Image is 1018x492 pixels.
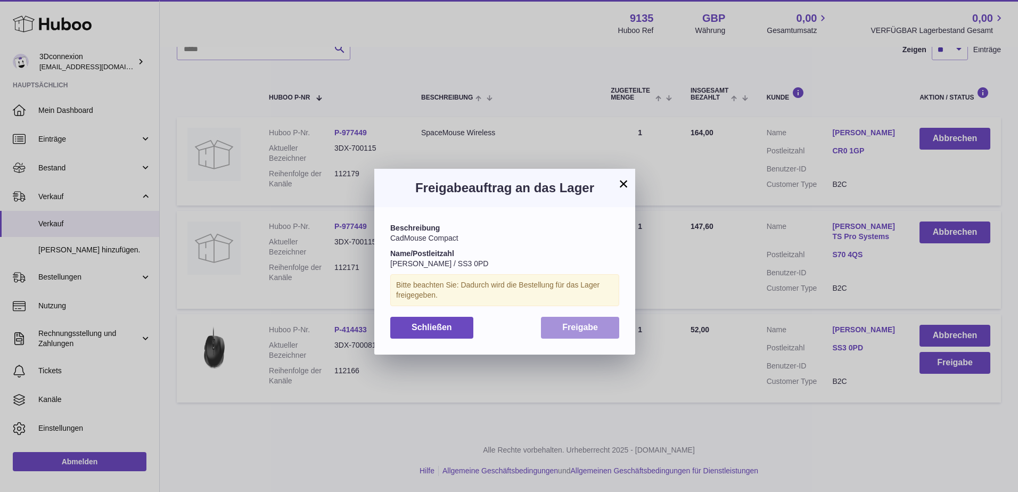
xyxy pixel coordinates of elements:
strong: Beschreibung [390,224,440,232]
div: Bitte beachten Sie: Dadurch wird die Bestellung für das Lager freigegeben. [390,274,619,306]
button: Schließen [390,317,473,339]
span: CadMouse Compact [390,234,458,242]
span: [PERSON_NAME] / SS3 0PD [390,259,488,268]
h3: Freigabeauftrag an das Lager [390,179,619,196]
span: Schließen [412,323,452,332]
button: × [617,177,630,190]
strong: Name/Postleitzahl [390,249,454,258]
span: Freigabe [562,323,598,332]
button: Freigabe [541,317,619,339]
